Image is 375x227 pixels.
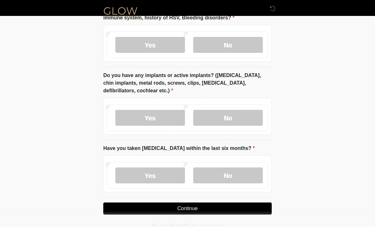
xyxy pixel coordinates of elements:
label: No [193,167,263,183]
button: Continue [103,202,272,215]
label: No [193,110,263,126]
label: Yes [115,37,185,53]
label: Have you taken [MEDICAL_DATA] within the last six months? [103,145,255,152]
img: Glow Medical Spa Logo [97,5,144,21]
label: No [193,37,263,53]
label: Yes [115,167,185,183]
label: Do you have any implants or active implants? ([MEDICAL_DATA], chin implants, metal rods, screws, ... [103,72,272,95]
label: Yes [115,110,185,126]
